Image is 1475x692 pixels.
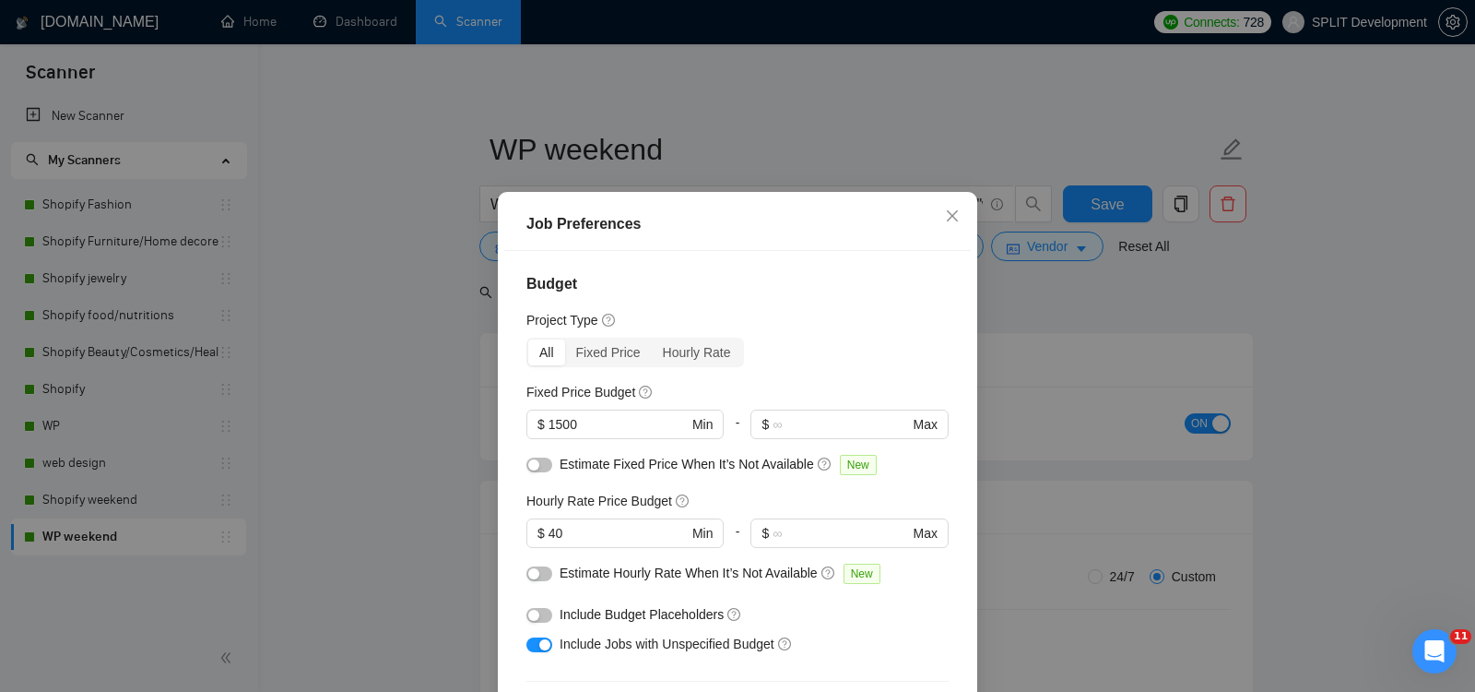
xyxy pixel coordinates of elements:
span: $ [761,414,769,435]
span: close [945,209,960,223]
div: All [528,340,565,365]
span: Estimate Hourly Rate When It’s Not Available [560,566,818,580]
span: Max [914,414,938,435]
span: Include Budget Placeholders [560,607,724,622]
input: 0 [549,523,689,543]
span: Min [692,523,714,543]
span: $ [761,523,769,543]
div: - [724,519,750,563]
div: Hourly Rate [652,340,742,365]
span: $ [537,523,545,543]
span: question-circle [602,313,617,328]
h5: Project Type [526,310,598,330]
input: ∞ [773,523,909,543]
h5: Fixed Price Budget [526,382,635,402]
button: Close [927,192,977,242]
span: Estimate Fixed Price When It’s Not Available [560,457,814,471]
span: Max [914,523,938,543]
span: $ [537,414,545,435]
div: Job Preferences [526,213,949,235]
input: 0 [549,414,689,435]
span: 11 [1450,629,1471,644]
div: Fixed Price [565,340,652,365]
h5: Hourly Rate Price Budget [526,491,672,511]
iframe: Intercom live chat [1412,629,1457,674]
span: New [840,455,877,475]
input: ∞ [773,414,909,435]
span: Min [692,414,714,435]
span: question-circle [676,494,690,508]
h4: Budget [526,273,949,295]
span: Include Jobs with Unspecified Budget [560,637,774,651]
span: question-circle [639,385,654,400]
span: question-circle [727,607,742,622]
div: - [724,410,750,454]
span: question-circle [778,637,793,651]
span: New [844,564,880,584]
span: question-circle [821,566,836,580]
span: question-circle [818,457,832,471]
